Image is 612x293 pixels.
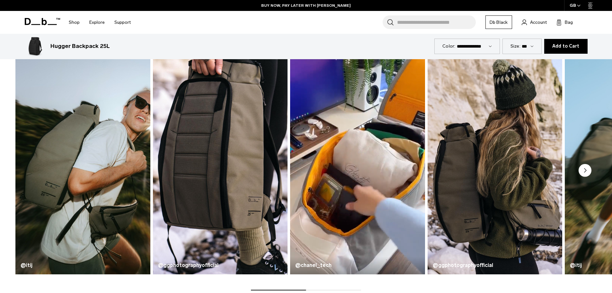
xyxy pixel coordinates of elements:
[69,11,80,34] a: Shop
[15,52,150,274] div: 1 / 5
[530,19,547,26] span: Account
[556,18,573,26] button: Bag
[485,15,512,29] a: Db Black
[544,39,588,54] button: Add to Cart
[261,3,351,8] a: BUY NOW, PAY LATER WITH [PERSON_NAME]
[552,44,580,49] span: Add to Cart
[570,262,582,268] b: @itij
[158,262,218,268] b: @ggphotographyofficial
[114,11,131,34] a: Support
[510,43,520,50] label: Size:
[290,52,425,274] div: 3 / 5
[565,19,573,26] span: Bag
[579,164,591,178] button: Next slide
[295,262,332,268] b: @chanel_tech
[433,262,493,268] b: @ggphotographyofficial
[21,262,32,268] b: @itij
[522,18,547,26] a: Account
[25,36,45,57] img: Hugger Backpack 25L Charcoal Grey
[89,11,105,34] a: Explore
[64,11,136,34] nav: Main Navigation
[442,43,456,50] label: Color:
[50,42,110,50] h3: Hugger Backpack 25L
[153,52,288,274] div: 2 / 5
[428,52,563,274] div: 4 / 5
